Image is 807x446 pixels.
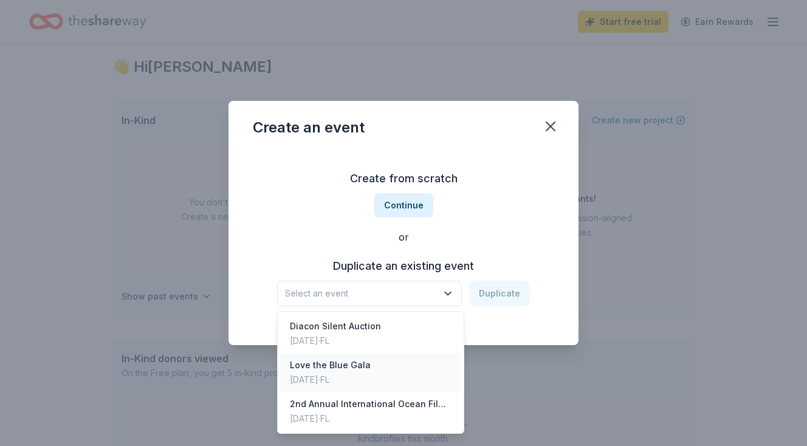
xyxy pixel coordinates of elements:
div: [DATE] · FL [290,334,381,348]
div: Diacon Silent Auction [290,319,381,334]
div: [DATE] · FL [290,411,452,426]
button: Select an event [277,281,462,306]
span: Select an event [285,286,437,301]
div: [DATE] · FL [290,372,371,387]
div: Select an event [277,311,464,434]
div: 2nd Annual International Ocean Film Festival Fundraiser [290,397,452,411]
div: Love the Blue Gala [290,358,371,372]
